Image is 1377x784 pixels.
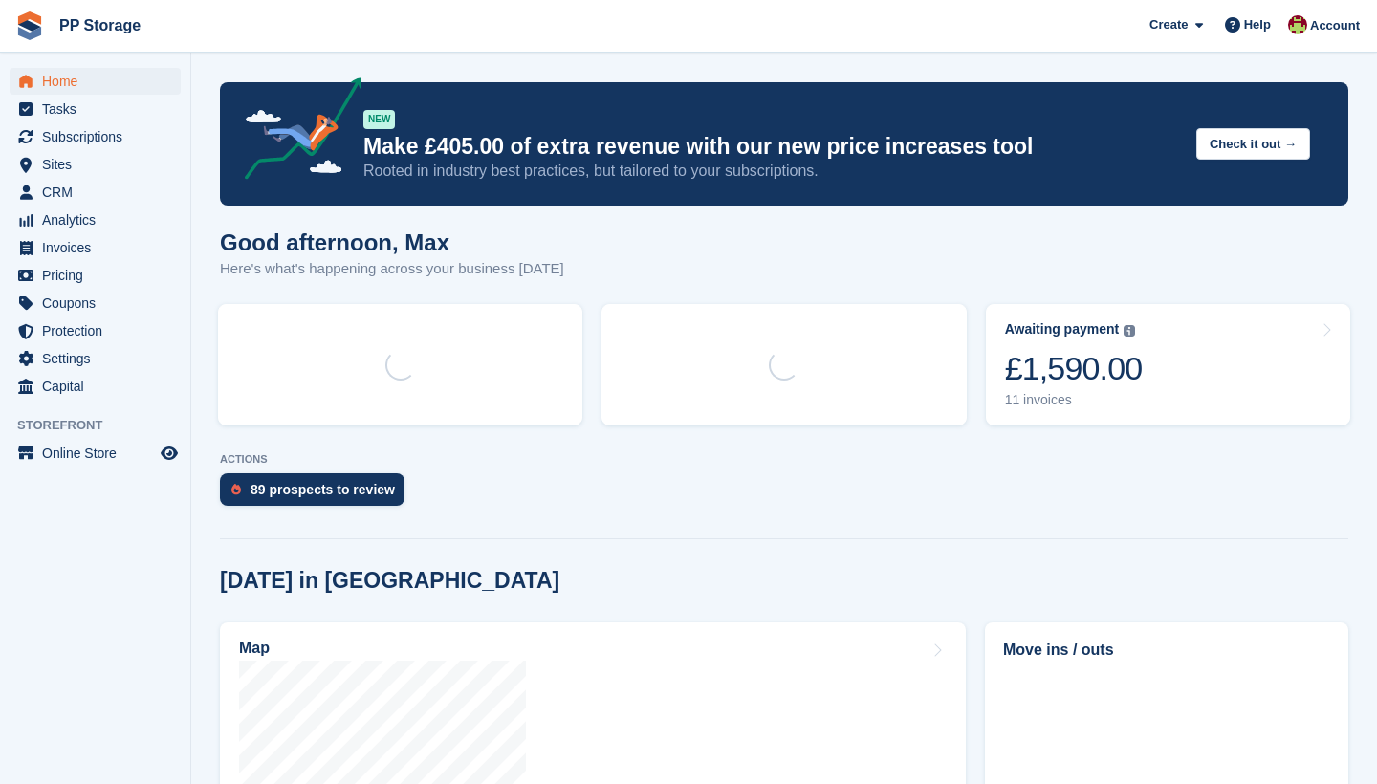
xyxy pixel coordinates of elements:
[1005,392,1143,408] div: 11 invoices
[1149,15,1188,34] span: Create
[1005,349,1143,388] div: £1,590.00
[220,568,559,594] h2: [DATE] in [GEOGRAPHIC_DATA]
[363,133,1181,161] p: Make £405.00 of extra revenue with our new price increases tool
[42,440,157,467] span: Online Store
[10,96,181,122] a: menu
[15,11,44,40] img: stora-icon-8386f47178a22dfd0bd8f6a31ec36ba5ce8667c1dd55bd0f319d3a0aa187defe.svg
[42,262,157,289] span: Pricing
[10,179,181,206] a: menu
[1196,128,1310,160] button: Check it out →
[220,229,564,255] h1: Good afternoon, Max
[10,207,181,233] a: menu
[10,373,181,400] a: menu
[17,416,190,435] span: Storefront
[42,96,157,122] span: Tasks
[231,484,241,495] img: prospect-51fa495bee0391a8d652442698ab0144808aea92771e9ea1ae160a38d050c398.svg
[1288,15,1307,34] img: Max Allen
[42,151,157,178] span: Sites
[220,473,414,515] a: 89 prospects to review
[363,110,395,129] div: NEW
[42,179,157,206] span: CRM
[251,482,395,497] div: 89 prospects to review
[1124,325,1135,337] img: icon-info-grey-7440780725fd019a000dd9b08b2336e03edf1995a4989e88bcd33f0948082b44.svg
[1005,321,1120,338] div: Awaiting payment
[52,10,148,41] a: PP Storage
[239,640,270,657] h2: Map
[10,68,181,95] a: menu
[42,290,157,316] span: Coupons
[10,234,181,261] a: menu
[363,161,1181,182] p: Rooted in industry best practices, but tailored to your subscriptions.
[10,262,181,289] a: menu
[10,290,181,316] a: menu
[1003,639,1330,662] h2: Move ins / outs
[986,304,1350,425] a: Awaiting payment £1,590.00 11 invoices
[42,234,157,261] span: Invoices
[42,207,157,233] span: Analytics
[220,258,564,280] p: Here's what's happening across your business [DATE]
[10,123,181,150] a: menu
[158,442,181,465] a: Preview store
[10,345,181,372] a: menu
[42,68,157,95] span: Home
[220,453,1348,466] p: ACTIONS
[42,345,157,372] span: Settings
[10,440,181,467] a: menu
[10,317,181,344] a: menu
[229,77,362,186] img: price-adjustments-announcement-icon-8257ccfd72463d97f412b2fc003d46551f7dbcb40ab6d574587a9cd5c0d94...
[42,123,157,150] span: Subscriptions
[42,317,157,344] span: Protection
[1244,15,1271,34] span: Help
[42,373,157,400] span: Capital
[1310,16,1360,35] span: Account
[10,151,181,178] a: menu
